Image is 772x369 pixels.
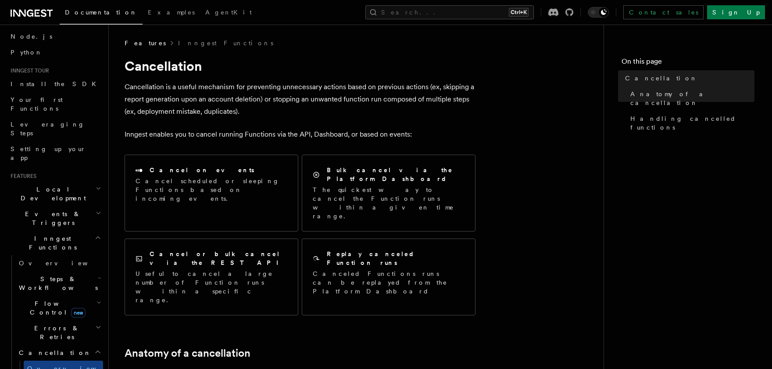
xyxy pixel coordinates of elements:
span: Anatomy of a cancellation [630,90,754,107]
span: new [71,308,86,318]
p: Useful to cancel a large number of Function runs within a specific range. [136,269,287,304]
p: Cancel scheduled or sleeping Functions based on incoming events. [136,177,287,203]
p: Canceled Functions runs can be replayed from the Platform Dashboard [313,269,465,296]
span: Documentation [65,9,137,16]
h1: Cancellation [125,58,475,74]
a: Bulk cancel via the Platform DashboardThe quickest way to cancel the Function runs within a given... [302,155,475,232]
a: Contact sales [623,5,704,19]
a: Install the SDK [7,76,103,92]
a: Overview [15,255,103,271]
a: Node.js [7,29,103,44]
button: Local Development [7,181,103,206]
span: Features [7,173,36,180]
span: Node.js [11,33,52,40]
a: Handling cancelled functions [627,111,754,135]
span: Overview [19,260,109,267]
span: Errors & Retries [15,324,95,341]
span: Examples [148,9,195,16]
button: Search...Ctrl+K [365,5,534,19]
a: Cancel or bulk cancel via the REST APIUseful to cancel a large number of Function runs within a s... [125,239,298,315]
span: Inngest Functions [7,234,95,252]
span: Features [125,39,166,47]
h2: Cancel on events [150,166,254,174]
a: Leveraging Steps [7,116,103,141]
a: Documentation [60,3,143,25]
button: Events & Triggers [7,206,103,231]
span: Flow Control [15,299,96,317]
span: AgentKit [205,9,252,16]
a: Examples [143,3,200,24]
span: Steps & Workflows [15,275,98,292]
button: Errors & Retries [15,320,103,345]
span: Inngest tour [7,67,49,74]
kbd: Ctrl+K [509,8,529,17]
button: Cancellation [15,345,103,361]
h2: Bulk cancel via the Platform Dashboard [327,166,465,183]
span: Cancellation [15,348,91,357]
p: Inngest enables you to cancel running Functions via the API, Dashboard, or based on events: [125,128,475,141]
a: Inngest Functions [178,39,273,47]
a: Sign Up [707,5,765,19]
a: AgentKit [200,3,257,24]
span: Leveraging Steps [11,121,85,137]
span: Handling cancelled functions [630,114,754,132]
a: Setting up your app [7,141,103,166]
button: Flow Controlnew [15,296,103,320]
p: The quickest way to cancel the Function runs within a given time range. [313,185,465,221]
a: Anatomy of a cancellation [125,347,250,359]
a: Cancel on eventsCancel scheduled or sleeping Functions based on incoming events. [125,155,298,232]
a: Python [7,44,103,60]
h2: Cancel or bulk cancel via the REST API [150,250,287,267]
span: Install the SDK [11,80,101,87]
span: Local Development [7,185,96,203]
button: Inngest Functions [7,231,103,255]
span: Events & Triggers [7,210,96,227]
a: Replay canceled Function runsCanceled Functions runs can be replayed from the Platform Dashboard [302,239,475,315]
p: Cancellation is a useful mechanism for preventing unnecessary actions based on previous actions (... [125,81,475,118]
a: Your first Functions [7,92,103,116]
h2: Replay canceled Function runs [327,250,465,267]
a: Anatomy of a cancellation [627,86,754,111]
button: Steps & Workflows [15,271,103,296]
a: Cancellation [622,70,754,86]
h4: On this page [622,56,754,70]
button: Toggle dark mode [588,7,609,18]
span: Python [11,49,43,56]
span: Setting up your app [11,145,86,161]
span: Cancellation [625,74,697,83]
span: Your first Functions [11,96,63,112]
